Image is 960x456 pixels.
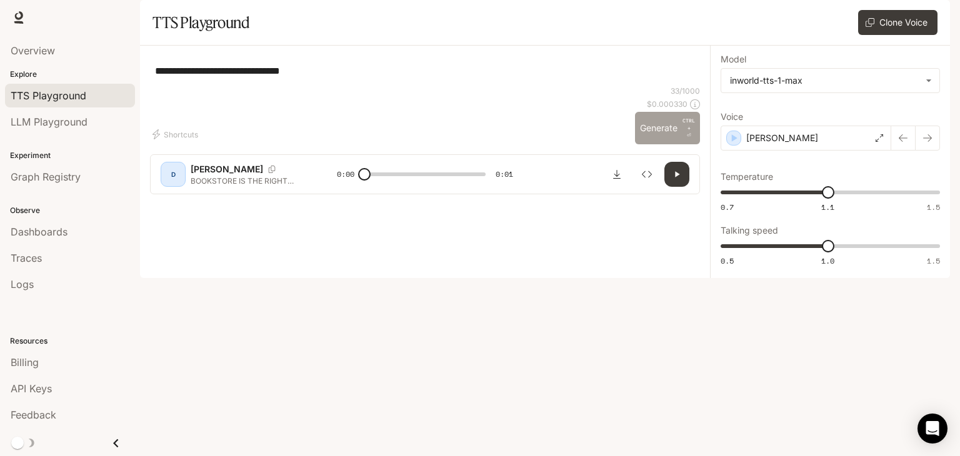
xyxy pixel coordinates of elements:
span: 0:01 [496,168,513,181]
p: CTRL + [682,117,695,132]
span: 0.7 [721,202,734,212]
button: Inspect [634,162,659,187]
span: 0:00 [337,168,354,181]
h1: TTS Playground [152,10,249,35]
button: Clone Voice [858,10,937,35]
div: inworld-tts-1-max [721,69,939,92]
span: 1.5 [927,202,940,212]
div: inworld-tts-1-max [730,74,919,87]
p: 33 / 1000 [671,86,700,96]
p: $ 0.000330 [647,99,687,109]
span: 0.5 [721,255,734,266]
div: Open Intercom Messenger [917,414,947,444]
button: Download audio [604,162,629,187]
button: Shortcuts [150,124,203,144]
button: GenerateCTRL +⏎ [635,112,700,144]
p: Voice [721,112,743,121]
span: 1.5 [927,255,940,266]
p: [PERSON_NAME] [191,163,263,176]
span: 1.0 [821,255,834,266]
p: Model [721,55,746,64]
span: 1.1 [821,202,834,212]
button: Copy Voice ID [263,166,281,173]
div: D [163,164,183,184]
p: Talking speed [721,226,778,235]
p: Temperature [721,172,773,181]
p: BOOKSTORE IS THE RIGHT ANSWER [191,176,307,186]
p: [PERSON_NAME] [746,132,818,144]
p: ⏎ [682,117,695,139]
